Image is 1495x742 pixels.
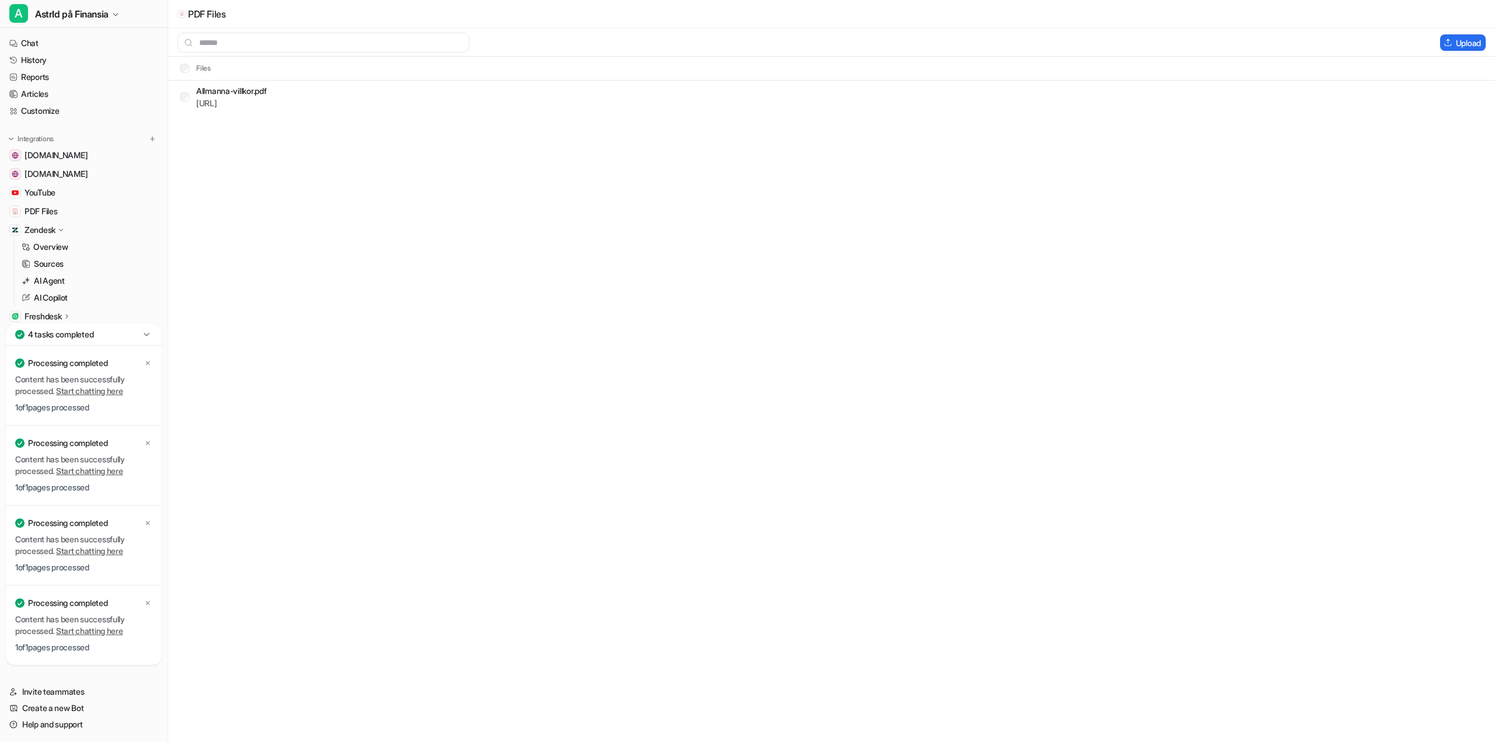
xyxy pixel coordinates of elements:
[12,208,19,215] img: PDF Files
[28,597,107,609] p: Processing completed
[5,684,163,700] a: Invite teammates
[171,61,211,75] th: Files
[25,149,88,161] span: [DOMAIN_NAME]
[179,11,185,16] img: upload-file icon
[34,275,65,287] p: AI Agent
[25,311,61,322] p: Freshdesk
[15,534,152,557] p: Content has been successfully processed.
[12,313,19,320] img: Freshdesk
[17,256,163,272] a: Sources
[28,517,107,529] p: Processing completed
[15,482,152,493] p: 1 of 1 pages processed
[5,147,163,163] a: wiki.finansia.se[DOMAIN_NAME]
[5,52,163,68] a: History
[15,614,152,637] p: Content has been successfully processed.
[28,329,93,340] p: 4 tasks completed
[12,152,19,159] img: wiki.finansia.se
[28,437,107,449] p: Processing completed
[25,187,55,198] span: YouTube
[35,6,109,22] span: AstrId på Finansia
[15,642,152,653] p: 1 of 1 pages processed
[9,4,28,23] span: A
[148,135,157,143] img: menu_add.svg
[34,292,68,304] p: AI Copilot
[17,239,163,255] a: Overview
[5,716,163,733] a: Help and support
[56,546,123,556] a: Start chatting here
[5,166,163,182] a: www.finansia.se[DOMAIN_NAME]
[18,134,54,144] p: Integrations
[5,133,57,145] button: Integrations
[17,290,163,306] a: AI Copilot
[15,454,152,477] p: Content has been successfully processed.
[33,241,68,253] p: Overview
[25,168,88,180] span: [DOMAIN_NAME]
[5,69,163,85] a: Reports
[1440,34,1486,51] button: Upload
[5,700,163,716] a: Create a new Bot
[7,135,15,143] img: expand menu
[25,205,57,217] span: PDF Files
[12,189,19,196] img: YouTube
[34,258,64,270] p: Sources
[15,374,152,397] p: Content has been successfully processed.
[12,170,19,177] img: www.finansia.se
[28,357,107,369] p: Processing completed
[196,85,266,97] p: Allmanna-villkor.pdf
[56,626,123,636] a: Start chatting here
[12,227,19,234] img: Zendesk
[15,402,152,413] p: 1 of 1 pages processed
[5,86,163,102] a: Articles
[25,224,55,236] p: Zendesk
[5,35,163,51] a: Chat
[56,466,123,476] a: Start chatting here
[56,386,123,396] a: Start chatting here
[15,562,152,573] p: 1 of 1 pages processed
[17,273,163,289] a: AI Agent
[188,8,225,20] p: PDF Files
[5,103,163,119] a: Customize
[5,203,163,220] a: PDF FilesPDF Files
[5,184,163,201] a: YouTubeYouTube
[196,98,217,108] a: [URL]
